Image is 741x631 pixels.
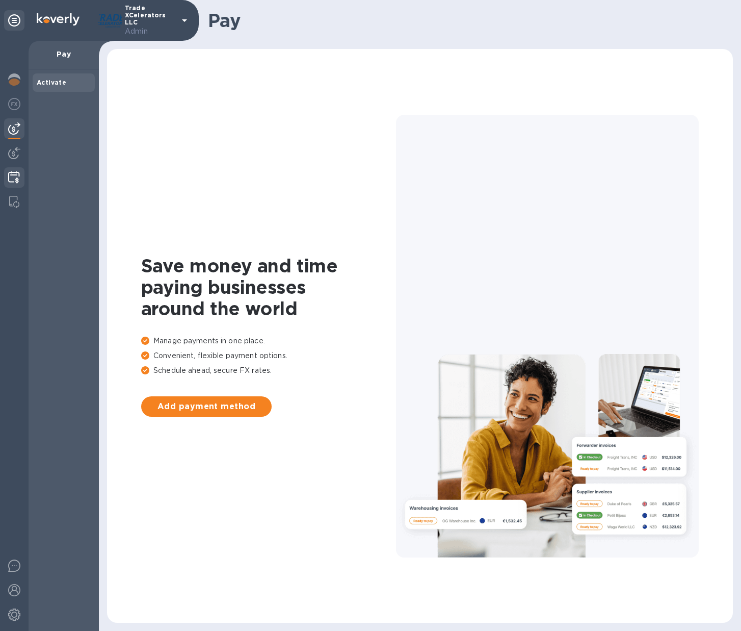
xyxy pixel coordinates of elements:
[141,365,396,376] p: Schedule ahead, secure FX rates.
[141,350,396,361] p: Convenient, flexible payment options.
[208,10,725,31] h1: Pay
[125,5,176,37] p: Trade XCelerators LLC
[37,49,91,59] p: Pay
[4,10,24,31] div: Unpin categories
[141,336,396,346] p: Manage payments in one place.
[37,13,80,26] img: Logo
[141,255,396,319] h1: Save money and time paying businesses around the world
[8,98,20,110] img: Foreign exchange
[141,396,272,417] button: Add payment method
[149,400,263,413] span: Add payment method
[125,26,176,37] p: Admin
[8,171,20,184] img: Credit hub
[37,79,66,86] b: Activate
